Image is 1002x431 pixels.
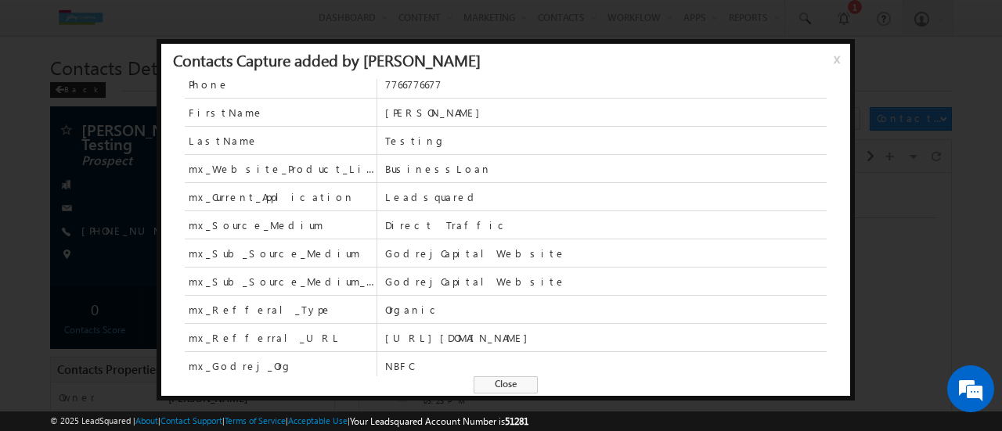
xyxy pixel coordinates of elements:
span: [DATE] [64,203,99,217]
span: LastName [189,134,258,148]
img: d_60004797649_company_0_60004797649 [27,82,66,102]
span: 51281 [505,415,528,427]
div: . [117,203,389,217]
a: Terms of Service [225,415,286,426]
span: Phone [189,77,229,92]
span: Leadsquared [385,190,827,204]
span: [PERSON_NAME] [385,106,827,120]
span: BusinessLoan [385,162,827,176]
a: Contact Support [160,415,222,426]
span: © 2025 LeadSquared | | | | | [50,414,528,429]
span: mx_Sub_Source_Medium_1 [189,275,377,289]
span: mx_Website_Product_List [189,162,377,176]
span: mx_Current_Application [189,190,355,204]
span: System [153,104,187,117]
span: 03:23 PM [64,164,111,178]
a: About [135,415,158,426]
span: 7766776677 [385,77,827,92]
span: x [834,51,846,79]
span: Time [271,12,292,35]
span: Activity Type [31,12,85,35]
span: [PERSON_NAME] [153,160,232,174]
span: FirstName [185,99,377,126]
span: LastName [185,127,377,154]
span: mx_Refferal_Type [189,303,332,317]
span: Testing [385,134,827,148]
span: mx_Website_Product_List [185,155,377,182]
span: mx_Godrej_Org [185,352,377,379]
span: mx_Refferral_URL [185,324,377,351]
span: mx_Sub_Source_Medium [189,246,360,260]
div: Minimize live chat window [257,8,294,45]
span: Contacts Owner changed from to by through . [117,90,386,131]
span: [PERSON_NAME] [204,104,283,117]
span: System [248,160,283,174]
em: Start Chat [213,329,284,350]
span: [URL][DOMAIN_NAME] [385,331,827,345]
span: 03:23 PM [64,221,111,235]
div: All Selected [98,17,143,31]
textarea: Type your message and hit 'Enter' [20,145,286,318]
div: Contacts Capture added by [PERSON_NAME] [173,52,481,66]
div: Chat with us now [81,82,263,102]
a: Acceptable Use [288,415,348,426]
span: mx_Refferal_Type [185,296,377,323]
span: 03:23 PM [64,108,111,122]
div: All Time [305,17,336,31]
span: mx_Source_Medium [189,218,323,232]
span: mx_Sub_Source_Medium_1 [185,268,377,295]
span: Organic [385,303,827,317]
span: GodrejCapitalWebsite [385,246,827,260]
span: System [307,104,341,117]
span: Contacts Owner changed from to by through . [117,146,386,188]
span: mx_Refferral_URL [189,331,341,345]
span: Close [474,376,538,393]
span: details [265,203,337,216]
span: mx_Current_Application [185,183,377,210]
div: Today [31,61,82,75]
span: NBFC [385,359,827,373]
span: Contacts Capture: [117,203,253,216]
span: FirstName [189,106,264,120]
span: Direct Traffic [385,218,827,232]
span: System [307,160,341,174]
span: GodrejCapitalWebsite [385,275,827,289]
div: All Selected [94,13,270,36]
span: [DATE] [64,90,99,104]
span: mx_Godrej_Org [189,359,293,373]
span: mx_Sub_Source_Medium [185,239,377,267]
span: mx_Source_Medium [185,211,377,239]
span: [DATE] [64,146,99,160]
span: Phone [185,70,377,98]
span: Your Leadsquared Account Number is [350,415,528,427]
span: Automation [125,174,202,188]
span: Automation [125,118,202,131]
